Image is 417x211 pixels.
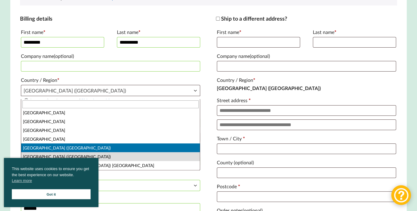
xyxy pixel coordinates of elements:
span: United States (US) [21,85,200,96]
label: First name [217,27,300,37]
li: [GEOGRAPHIC_DATA] [21,117,200,126]
li: [GEOGRAPHIC_DATA] ([GEOGRAPHIC_DATA]) [21,143,200,152]
a: Shipping guide [81,98,112,103]
span: Ship to a different address? [221,15,287,22]
a: cookies - Learn more [12,178,32,184]
label: First name [21,27,104,37]
label: ZIP Code [21,193,200,203]
li: [GEOGRAPHIC_DATA] [21,108,200,117]
input: Ship to a different address? [216,17,220,21]
li: [GEOGRAPHIC_DATA] ([GEOGRAPHIC_DATA]) [21,152,200,161]
span: This website uses cookies to ensure you get the best experience on our website. [12,166,91,185]
span: Country / Region [21,85,200,96]
span: (optional) [234,159,254,165]
span: (optional) [54,53,74,59]
label: Town / City [217,134,396,143]
label: Postcode [217,182,396,191]
label: Company name [21,51,200,61]
label: Last name [313,27,396,37]
label: Country / Region [21,75,200,85]
label: State [21,170,200,180]
label: Street address [217,95,396,105]
div: International customer? [23,97,197,104]
li: [GEOGRAPHIC_DATA] [21,135,200,143]
a: Got it cookie [12,189,91,199]
label: County [217,158,396,167]
label: Company name [217,51,396,61]
strong: [GEOGRAPHIC_DATA] ([GEOGRAPHIC_DATA]) [217,85,320,91]
span: (optional) [250,53,270,59]
li: [GEOGRAPHIC_DATA] [21,170,200,179]
div: cookieconsent [4,158,98,207]
li: [GEOGRAPHIC_DATA] ([GEOGRAPHIC_DATA]) [GEOGRAPHIC_DATA] [21,161,200,170]
li: [GEOGRAPHIC_DATA] [21,126,200,135]
h3: Billing details [20,15,201,22]
label: Last name [117,27,200,37]
label: Country / Region [217,75,396,85]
